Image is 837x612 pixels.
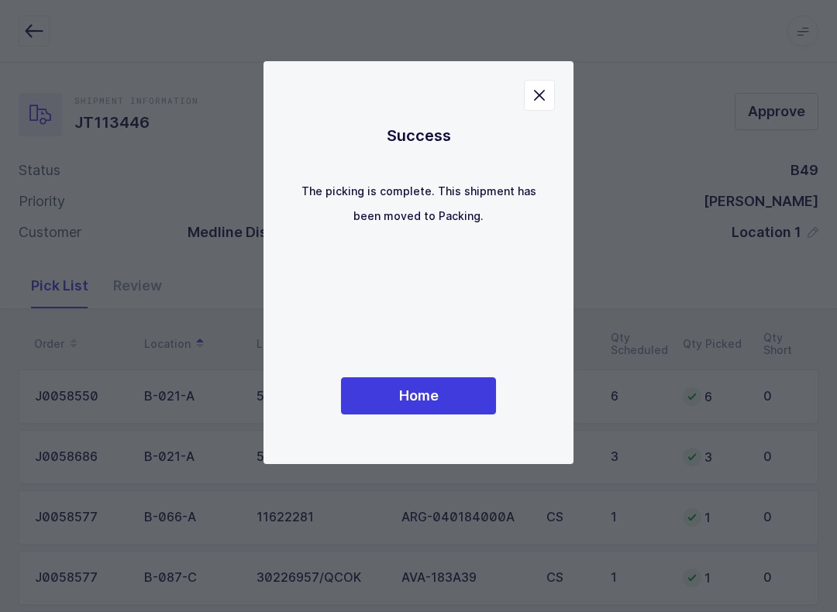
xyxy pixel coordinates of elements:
[524,80,555,111] button: Close
[294,123,542,148] h1: Success
[263,61,573,464] div: dialog
[294,179,542,229] p: The picking is complete. This shipment has been moved to Packing.
[399,386,439,405] span: Home
[341,377,496,414] button: Home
